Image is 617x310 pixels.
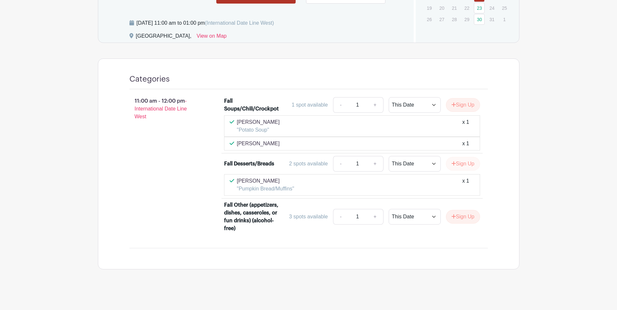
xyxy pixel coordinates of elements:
[474,14,485,25] a: 30
[237,140,280,148] p: [PERSON_NAME]
[205,20,274,26] span: (International Date Line West)
[237,177,294,185] p: [PERSON_NAME]
[449,14,460,24] p: 28
[333,209,348,225] a: -
[499,14,510,24] p: 1
[237,185,294,193] p: "Pumpkin Bread/Muffins"
[462,118,469,134] div: x 1
[446,157,480,171] button: Sign Up
[449,3,460,13] p: 21
[333,97,348,113] a: -
[292,101,328,109] div: 1 spot available
[436,3,447,13] p: 20
[462,177,469,193] div: x 1
[119,95,214,123] p: 11:00 am - 12:00 pm
[424,14,435,24] p: 26
[333,156,348,172] a: -
[499,3,510,13] p: 25
[446,210,480,224] button: Sign Up
[237,126,280,134] p: "Potato Soup"
[474,3,485,13] a: 23
[224,160,274,168] div: Fall Desserts/Breads
[137,19,274,27] div: [DATE] 11:00 am to 01:00 pm
[462,14,472,24] p: 29
[129,74,170,84] h4: Categories
[487,3,497,13] p: 24
[367,156,383,172] a: +
[289,213,328,221] div: 3 spots available
[136,32,192,43] div: [GEOGRAPHIC_DATA],
[237,118,280,126] p: [PERSON_NAME]
[462,3,472,13] p: 22
[367,209,383,225] a: +
[367,97,383,113] a: +
[289,160,328,168] div: 2 spots available
[487,14,497,24] p: 31
[224,97,280,113] div: Fall Soups/Chili/Crockpot
[424,3,435,13] p: 19
[446,98,480,112] button: Sign Up
[135,98,187,119] span: - International Date Line West
[462,140,469,148] div: x 1
[224,201,280,232] div: Fall Other (appetizers, dishes, casseroles, or fun drinks) (alcohol-free)
[436,14,447,24] p: 27
[197,32,227,43] a: View on Map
